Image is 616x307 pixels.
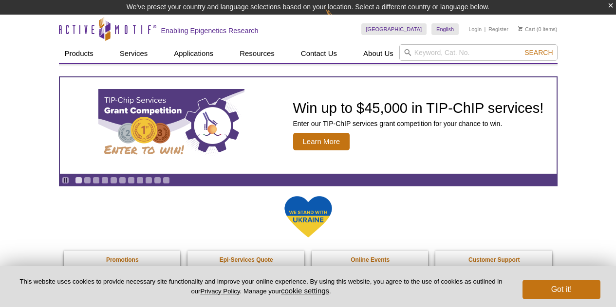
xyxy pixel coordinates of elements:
[357,44,399,63] a: About Us
[524,49,553,56] span: Search
[523,280,600,299] button: Got it!
[468,256,520,263] strong: Customer Support
[293,119,544,128] p: Enter our TIP-ChIP services grant competition for your chance to win.
[114,44,154,63] a: Services
[435,251,553,269] a: Customer Support
[93,177,100,184] a: Go to slide 3
[60,77,557,174] a: TIP-ChIP Services Grant Competition Win up to $45,000 in TIP-ChIP services! Enter our TIP-ChIP se...
[168,44,219,63] a: Applications
[295,44,343,63] a: Contact Us
[59,44,99,63] a: Products
[60,77,557,174] article: TIP-ChIP Services Grant Competition
[312,251,429,269] a: Online Events
[187,251,305,269] a: Epi-Services Quote
[101,177,109,184] a: Go to slide 4
[110,177,117,184] a: Go to slide 5
[399,44,558,61] input: Keyword, Cat. No.
[351,256,390,263] strong: Online Events
[16,277,506,296] p: This website uses cookies to provide necessary site functionality and improve your online experie...
[62,177,69,184] a: Toggle autoplay
[522,48,556,57] button: Search
[98,89,244,162] img: TIP-ChIP Services Grant Competition
[163,177,170,184] a: Go to slide 11
[145,177,152,184] a: Go to slide 9
[468,26,482,33] a: Login
[431,23,459,35] a: English
[106,256,139,263] strong: Promotions
[281,287,329,295] button: cookie settings
[293,133,350,150] span: Learn More
[325,7,351,30] img: Change Here
[293,101,544,115] h2: Win up to $45,000 in TIP-ChIP services!
[119,177,126,184] a: Go to slide 6
[161,26,259,35] h2: Enabling Epigenetics Research
[75,177,82,184] a: Go to slide 1
[136,177,144,184] a: Go to slide 8
[64,251,182,269] a: Promotions
[84,177,91,184] a: Go to slide 2
[361,23,427,35] a: [GEOGRAPHIC_DATA]
[284,195,333,238] img: We Stand With Ukraine
[128,177,135,184] a: Go to slide 7
[220,256,273,263] strong: Epi-Services Quote
[518,26,523,31] img: Your Cart
[200,288,240,295] a: Privacy Policy
[234,44,280,63] a: Resources
[154,177,161,184] a: Go to slide 10
[518,23,558,35] li: (0 items)
[485,23,486,35] li: |
[518,26,535,33] a: Cart
[488,26,508,33] a: Register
